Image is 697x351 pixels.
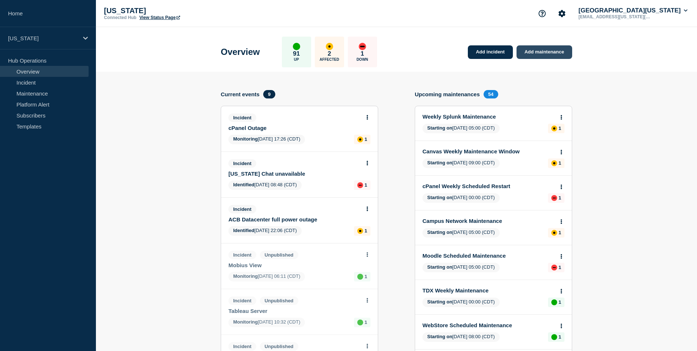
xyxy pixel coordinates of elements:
span: Monitoring [233,136,258,142]
div: affected [551,230,557,236]
span: Incident [228,251,256,259]
span: [DATE] 08:00 (CDT) [422,332,500,342]
span: Unpublished [260,296,298,305]
p: 1 [365,182,367,188]
span: Starting on [427,264,452,270]
p: 1 [559,126,561,131]
h4: Upcoming maintenances [415,91,480,97]
span: [DATE] 09:00 (CDT) [422,158,500,168]
div: down [551,195,557,201]
a: Campus Network Maintenance [422,218,555,224]
div: up [551,334,557,340]
a: Weekly Splunk Maintenance [422,113,555,120]
span: [DATE] 17:26 (CDT) [228,135,305,144]
span: 9 [263,90,275,98]
span: [DATE] 05:00 (CDT) [422,263,500,272]
p: [US_STATE] [104,7,250,15]
p: Affected [320,57,339,61]
span: Starting on [427,195,452,200]
p: 1 [559,160,561,166]
p: 1 [365,274,367,279]
span: [DATE] 22:06 (CDT) [228,226,302,236]
span: 54 [484,90,498,98]
span: Unpublished [260,342,298,351]
div: up [293,43,300,50]
a: [US_STATE] Chat unavailable [228,171,361,177]
span: Identified [233,182,254,187]
a: cPanel Outage [228,125,361,131]
div: down [551,265,557,270]
div: up [357,274,363,280]
span: Starting on [427,299,452,305]
span: Starting on [427,160,452,165]
span: Monitoring [233,319,258,325]
span: Incident [228,296,256,305]
span: [DATE] 08:48 (CDT) [228,180,302,190]
span: Incident [228,342,256,351]
a: View Status Page [139,15,180,20]
div: affected [551,160,557,166]
p: 91 [293,50,300,57]
a: WebStore Scheduled Maintenance [422,322,555,328]
p: 1 [559,265,561,270]
span: Identified [233,228,254,233]
span: [DATE] 10:32 (CDT) [228,318,305,327]
p: Up [294,57,299,61]
div: down [357,182,363,188]
p: Down [357,57,368,61]
span: Starting on [427,334,452,339]
a: ACB Datacenter full power outage [228,216,361,223]
a: Add maintenance [517,45,572,59]
div: affected [357,228,363,234]
div: up [551,299,557,305]
p: 1 [365,320,367,325]
button: [GEOGRAPHIC_DATA][US_STATE] [577,7,689,14]
button: Account settings [554,6,570,21]
button: Support [534,6,550,21]
p: 2 [328,50,331,57]
div: affected [357,137,363,142]
p: 1 [365,228,367,234]
span: Incident [228,205,256,213]
p: [US_STATE] [8,35,78,41]
span: [DATE] 00:00 (CDT) [422,298,500,307]
p: 1 [559,230,561,235]
p: 1 [365,137,367,142]
p: 1 [361,50,364,57]
h1: Overview [221,47,260,57]
p: 1 [559,195,561,201]
div: affected [326,43,333,50]
span: Monitoring [233,273,258,279]
span: Starting on [427,229,452,235]
a: Add incident [468,45,513,59]
p: 1 [559,299,561,305]
p: [EMAIL_ADDRESS][US_STATE][DOMAIN_NAME] [577,14,653,19]
span: Incident [228,159,256,168]
a: Tableau Server [228,308,361,314]
span: Starting on [427,125,452,131]
span: [DATE] 06:11 (CDT) [228,272,305,281]
a: TDX Weekly Maintenance [422,287,555,294]
a: Moodle Scheduled Maintenance [422,253,555,259]
span: [DATE] 00:00 (CDT) [422,193,500,203]
span: Unpublished [260,251,298,259]
h4: Current events [221,91,260,97]
a: Mobius View [228,262,361,268]
span: [DATE] 05:00 (CDT) [422,124,500,133]
p: Connected Hub [104,15,137,20]
div: up [357,320,363,325]
p: 1 [559,334,561,340]
a: cPanel Weekly Scheduled Restart [422,183,555,189]
a: Canvas Weekly Maintenance Window [422,148,555,154]
div: affected [551,126,557,131]
span: Incident [228,113,256,122]
span: [DATE] 05:00 (CDT) [422,228,500,238]
div: down [359,43,366,50]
